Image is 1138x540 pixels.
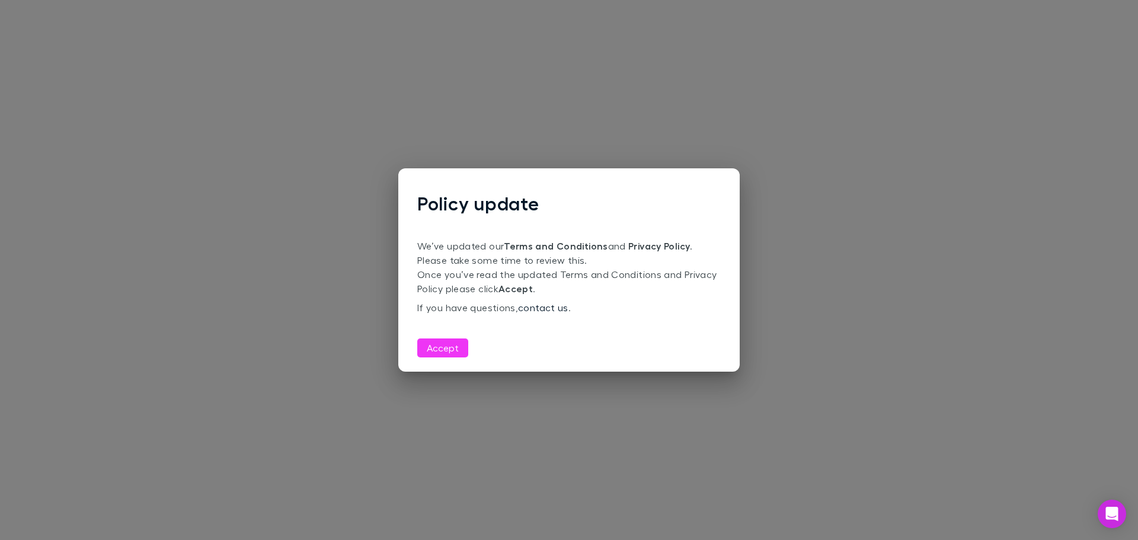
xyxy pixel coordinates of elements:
p: We’ve updated our and . Please take some time to review this. [417,239,721,267]
h1: Policy update [417,192,721,215]
p: Once you’ve read the updated Terms and Conditions and Privacy Policy please click . [417,267,721,296]
p: If you have questions, . [417,301,721,315]
a: Privacy Policy [628,240,690,252]
div: Open Intercom Messenger [1098,500,1126,528]
button: Accept [417,338,468,357]
a: contact us [518,302,568,313]
a: Terms and Conditions [504,240,608,252]
strong: Accept [498,283,533,295]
